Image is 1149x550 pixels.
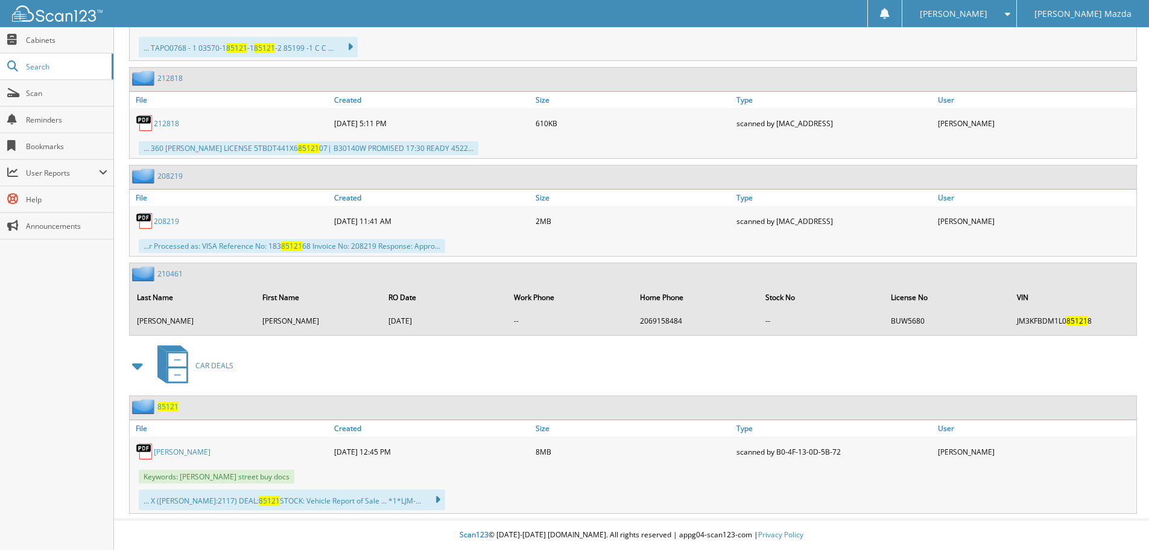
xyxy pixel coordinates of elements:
[139,239,445,253] div: ...r Processed as: VISA Reference No: 183 68 Invoice No: 208219 Response: Appro...
[139,141,478,155] div: ... 360 [PERSON_NAME] LICENSE 5TBDT441X6 07| B30140W PROMISED 17:30 READY 4522...
[634,285,758,310] th: Home Phone
[935,209,1136,233] div: [PERSON_NAME]
[1011,285,1135,310] th: VIN
[26,141,107,152] span: Bookmarks
[758,529,803,540] a: Privacy Policy
[26,88,107,98] span: Scan
[131,311,255,331] td: [PERSON_NAME]
[157,171,183,181] a: 208219
[331,209,533,233] div: [DATE] 11:41 AM
[130,190,331,206] a: File
[382,311,507,331] td: [DATE]
[1066,316,1087,326] span: 85121
[139,490,445,510] div: ... X ([PERSON_NAME]:2117) DEAL: STOCK: Vehicle Report of Sale ... *1*LJM-...
[733,111,935,135] div: scanned by [MAC_ADDRESS]
[132,71,157,86] img: folder2.png
[533,420,734,436] a: Size
[139,470,294,484] span: Keywords: [PERSON_NAME] street buy docs
[26,35,107,45] span: Cabinets
[281,241,302,251] span: 85121
[26,221,107,231] span: Announcements
[935,440,1136,464] div: [PERSON_NAME]
[1034,10,1132,18] span: [PERSON_NAME] Mazda
[533,190,734,206] a: Size
[733,420,935,436] a: Type
[331,92,533,108] a: Created
[254,43,275,53] span: 85121
[885,285,1009,310] th: License No
[132,168,157,184] img: folder2.png
[533,92,734,108] a: Size
[136,114,154,132] img: PDF.png
[26,194,107,205] span: Help
[634,311,758,331] td: 2069158484
[1089,492,1149,550] iframe: Chat Widget
[154,447,210,457] a: [PERSON_NAME]
[26,62,106,72] span: Search
[132,399,157,414] img: folder2.png
[533,209,734,233] div: 2MB
[259,496,280,506] span: 85121
[12,5,103,22] img: scan123-logo-white.svg
[256,285,381,310] th: First Name
[157,269,183,279] a: 210461
[533,440,734,464] div: 8MB
[26,115,107,125] span: Reminders
[508,285,632,310] th: Work Phone
[935,420,1136,436] a: User
[131,285,255,310] th: Last Name
[331,420,533,436] a: Created
[533,111,734,135] div: 610KB
[226,43,247,53] span: 85121
[733,440,935,464] div: scanned by B0-4F-13-0D-5B-72
[154,216,179,226] a: 208219
[935,111,1136,135] div: [PERSON_NAME]
[759,311,884,331] td: --
[157,401,179,412] a: 85121
[157,73,183,83] a: 212818
[331,111,533,135] div: [DATE] 5:11 PM
[733,209,935,233] div: scanned by [MAC_ADDRESS]
[885,311,1009,331] td: BUW5680
[139,37,358,57] div: ... TAPO0768 - 1 03570-1 -1 -2 85199 -1 C C ...
[132,266,157,281] img: folder2.png
[331,440,533,464] div: [DATE] 12:45 PM
[150,342,233,389] a: CAR DEALS
[508,311,632,331] td: --
[298,143,319,153] span: 85121
[154,118,179,129] a: 212818
[195,360,233,371] span: CAR DEALS
[130,420,331,436] a: File
[130,92,331,108] a: File
[920,10,987,18] span: [PERSON_NAME]
[26,168,99,178] span: User Reports
[935,190,1136,206] a: User
[733,92,935,108] a: Type
[759,285,884,310] th: Stock No
[1011,311,1135,331] td: JM3KFBDM1L0 8
[733,190,935,206] a: Type
[382,285,507,310] th: RO Date
[136,212,154,230] img: PDF.png
[935,92,1136,108] a: User
[331,190,533,206] a: Created
[256,311,381,331] td: [PERSON_NAME]
[136,443,154,461] img: PDF.png
[460,529,489,540] span: Scan123
[114,520,1149,550] div: © [DATE]-[DATE] [DOMAIN_NAME]. All rights reserved | appg04-scan123-com |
